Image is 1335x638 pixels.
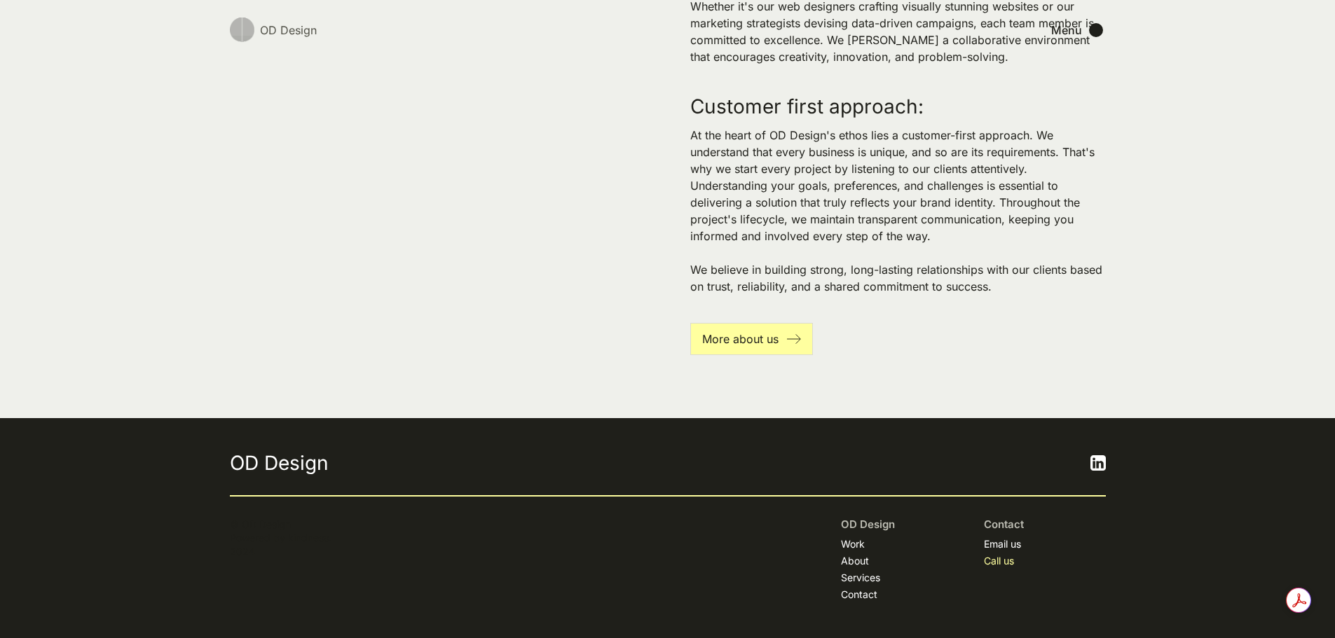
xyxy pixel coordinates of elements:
[984,554,1014,568] a: Call us
[841,571,880,585] a: Services
[230,18,317,42] a: OD Design
[260,22,317,39] div: OD Design
[841,537,865,551] a: Work
[1051,23,1106,37] div: menu
[230,518,535,559] p: © OD Design Powered by kindness. 2024
[690,93,1106,120] h2: Customer first approach:
[690,323,813,355] a: More about us
[1051,23,1082,37] div: Menu
[841,554,869,568] a: About
[841,518,895,532] div: OD Design
[230,452,685,474] a: OD Design
[841,588,877,602] a: Contact
[984,537,1021,551] a: Email us
[984,518,1024,532] div: Contact
[690,127,1106,295] p: At the heart of OD Design's ethos lies a customer-first approach. We understand that every busine...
